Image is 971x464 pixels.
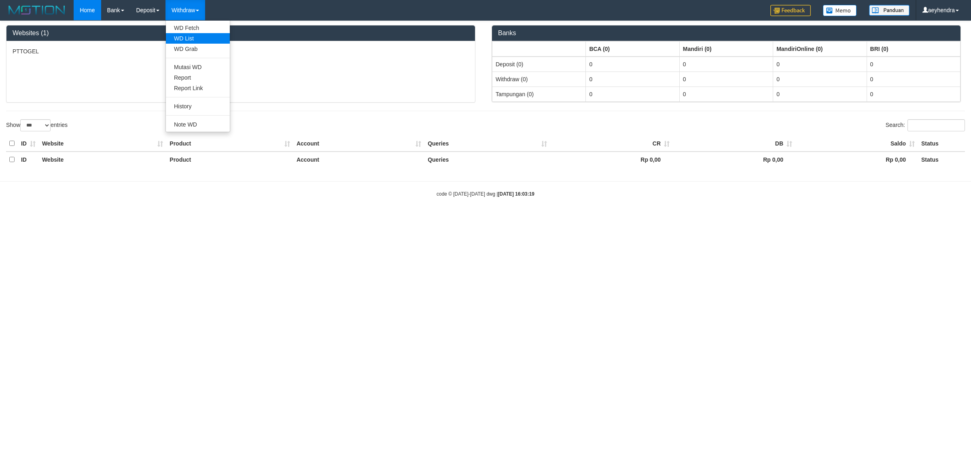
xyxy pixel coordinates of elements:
th: Website [39,136,166,152]
th: CR [550,136,673,152]
a: Note WD [166,119,230,130]
input: Search: [907,119,965,131]
th: Group: activate to sort column ascending [867,41,960,57]
th: Queries [424,152,550,167]
th: ID [18,136,39,152]
td: 0 [586,57,679,72]
select: Showentries [20,119,51,131]
img: MOTION_logo.png [6,4,68,16]
th: Group: activate to sort column ascending [679,41,773,57]
label: Show entries [6,119,68,131]
td: 0 [773,72,867,86]
a: Mutasi WD [166,62,230,72]
td: 0 [867,57,960,72]
p: PTTOGEL [13,47,469,55]
th: Account [293,136,424,152]
td: 0 [586,72,679,86]
th: Product [166,152,293,167]
a: History [166,101,230,112]
th: ID [18,152,39,167]
img: Button%20Memo.svg [823,5,857,16]
th: Group: activate to sort column ascending [492,41,586,57]
th: Rp 0,00 [550,152,673,167]
img: Feedback.jpg [770,5,811,16]
a: WD Fetch [166,23,230,33]
th: Queries [424,136,550,152]
th: Website [39,152,166,167]
td: 0 [867,86,960,101]
th: Status [918,152,965,167]
th: Group: activate to sort column ascending [773,41,867,57]
td: Withdraw (0) [492,72,586,86]
th: Saldo [795,136,918,152]
td: Tampungan (0) [492,86,586,101]
td: 0 [679,57,773,72]
h3: Websites (1) [13,30,469,37]
td: 0 [867,72,960,86]
small: code © [DATE]-[DATE] dwg | [437,191,534,197]
td: 0 [773,57,867,72]
a: WD Grab [166,44,230,54]
th: Rp 0,00 [795,152,918,167]
img: panduan.png [869,5,910,16]
a: Report [166,72,230,83]
label: Search: [886,119,965,131]
td: Deposit (0) [492,57,586,72]
td: 0 [773,86,867,101]
h3: Banks [498,30,954,37]
a: WD List [166,33,230,44]
th: Account [293,152,424,167]
strong: [DATE] 16:03:19 [498,191,534,197]
td: 0 [586,86,679,101]
th: Rp 0,00 [673,152,795,167]
th: Product [166,136,293,152]
a: Report Link [166,83,230,93]
th: Status [918,136,965,152]
td: 0 [679,72,773,86]
td: 0 [679,86,773,101]
th: Group: activate to sort column ascending [586,41,679,57]
th: DB [673,136,795,152]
